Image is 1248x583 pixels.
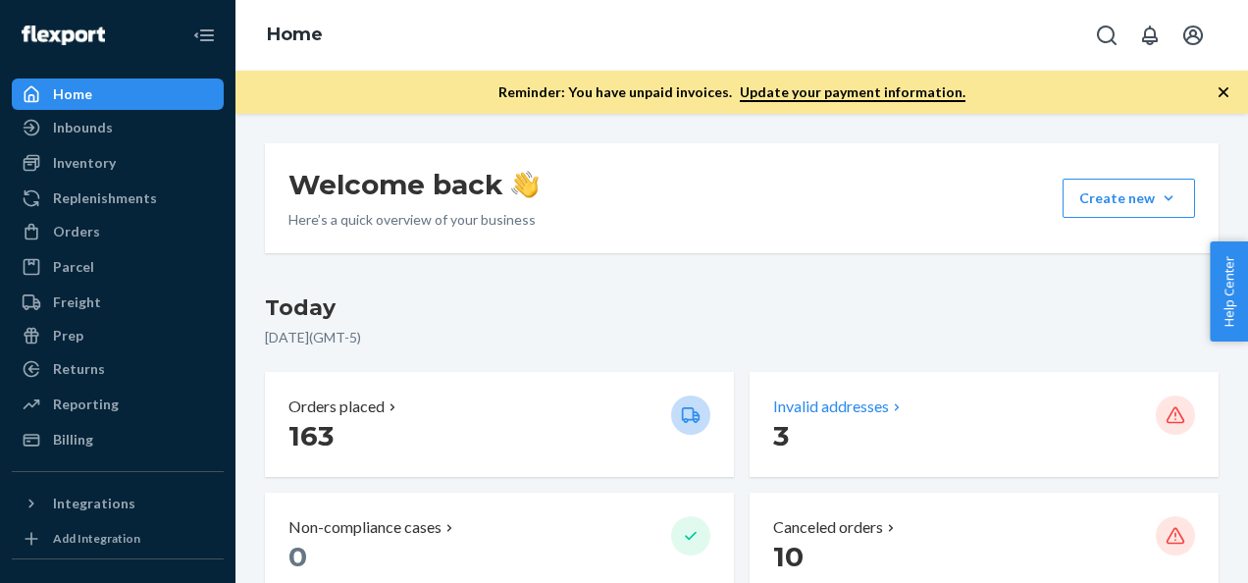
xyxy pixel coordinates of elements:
ol: breadcrumbs [251,7,338,64]
img: hand-wave emoji [511,171,539,198]
a: Orders [12,216,224,247]
h1: Welcome back [288,167,539,202]
div: Add Integration [53,530,140,547]
a: Reporting [12,389,224,420]
a: Home [12,79,224,110]
div: Billing [53,430,93,450]
span: 3 [773,419,789,452]
a: Billing [12,424,224,455]
span: 163 [288,419,334,452]
button: Help Center [1210,241,1248,342]
a: Freight [12,287,224,318]
a: Home [267,24,323,45]
p: Orders placed [288,396,385,418]
p: Non-compliance cases [288,516,442,539]
div: Returns [53,359,105,379]
h3: Today [265,292,1219,324]
img: Flexport logo [22,26,105,45]
button: Integrations [12,488,224,519]
div: Freight [53,292,101,312]
div: Prep [53,326,83,345]
p: Canceled orders [773,516,883,539]
button: Open account menu [1173,16,1213,55]
span: 0 [288,540,307,573]
div: Reporting [53,395,119,414]
button: Open notifications [1130,16,1170,55]
div: Replenishments [53,188,157,208]
a: Inbounds [12,112,224,143]
a: Prep [12,320,224,351]
p: Invalid addresses [773,396,889,418]
div: Orders [53,222,100,241]
div: Integrations [53,494,135,513]
a: Update your payment information. [740,83,965,102]
div: Inventory [53,153,116,173]
div: Parcel [53,257,94,277]
a: Add Integration [12,527,224,551]
button: Orders placed 163 [265,372,734,477]
button: Close Navigation [184,16,224,55]
a: Returns [12,353,224,385]
a: Replenishments [12,183,224,214]
span: 10 [773,540,804,573]
div: Inbounds [53,118,113,137]
button: Open Search Box [1087,16,1126,55]
p: [DATE] ( GMT-5 ) [265,328,1219,347]
button: Create new [1063,179,1195,218]
div: Home [53,84,92,104]
p: Reminder: You have unpaid invoices. [498,82,965,102]
button: Invalid addresses 3 [750,372,1219,477]
a: Inventory [12,147,224,179]
p: Here’s a quick overview of your business [288,210,539,230]
a: Parcel [12,251,224,283]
